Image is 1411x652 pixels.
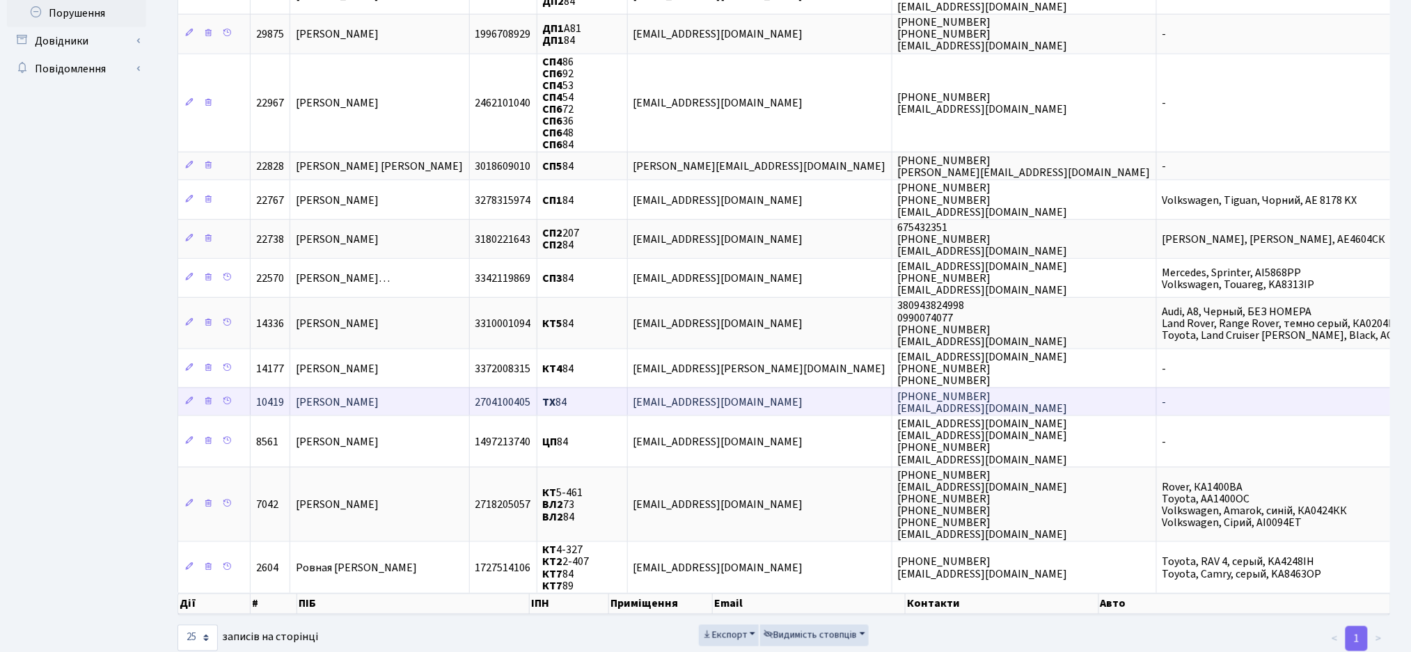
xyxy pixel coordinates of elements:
span: Ровная [PERSON_NAME] [296,560,417,575]
span: 2604 [256,560,278,575]
span: [PERSON_NAME] [296,316,379,331]
span: [PERSON_NAME] [296,26,379,42]
button: Експорт [699,625,759,646]
span: [PERSON_NAME] [296,498,379,513]
th: ПІБ [297,594,530,614]
span: [PHONE_NUMBER] [EMAIL_ADDRESS][DOMAIN_NAME] [898,389,1068,416]
span: [EMAIL_ADDRESS][DOMAIN_NAME] [633,193,803,208]
span: 84 [543,193,574,208]
span: - [1162,361,1167,376]
span: А81 84 [543,21,582,48]
span: [EMAIL_ADDRESS][DOMAIN_NAME] [PHONE_NUMBER] [PHONE_NUMBER] [898,349,1068,388]
span: Видимість стовпців [764,628,857,642]
span: 8561 [256,434,278,450]
span: [EMAIL_ADDRESS][DOMAIN_NAME] [633,271,803,286]
span: Mercedes, Sprinter, AI5868PP Volkswagen, Touareg, KA8313IP [1162,265,1315,292]
b: СП2 [543,238,563,253]
span: 86 92 53 54 72 36 48 84 [543,54,574,153]
span: 3018609010 [475,159,531,175]
span: [EMAIL_ADDRESS][DOMAIN_NAME] [633,434,803,450]
span: [PERSON_NAME][EMAIL_ADDRESS][DOMAIN_NAME] [633,159,886,175]
b: СП6 [543,102,563,117]
span: [EMAIL_ADDRESS][DOMAIN_NAME] [633,560,803,575]
b: КТ5 [543,316,563,331]
b: СП1 [543,193,563,208]
th: Контакти [906,594,1098,614]
span: [PHONE_NUMBER] [EMAIL_ADDRESS][DOMAIN_NAME] [PHONE_NUMBER] [PHONE_NUMBER] [PHONE_NUMBER] [EMAIL_A... [898,468,1068,543]
span: 7042 [256,498,278,513]
th: Дії [178,594,251,614]
b: СП2 [543,225,563,241]
span: [PERSON_NAME], [PERSON_NAME], АЕ4604СК [1162,232,1386,247]
span: 84 [543,395,567,410]
span: - [1162,434,1167,450]
span: [PERSON_NAME] [296,96,379,111]
span: [PERSON_NAME] [296,193,379,208]
span: 22738 [256,232,284,247]
span: 84 [543,271,574,286]
b: ВЛ2 [543,509,564,525]
b: КТ7 [543,566,563,582]
span: 380943824998 0990074077 [PHONE_NUMBER] [EMAIL_ADDRESS][DOMAIN_NAME] [898,299,1068,349]
a: Повідомлення [7,55,146,83]
span: 1727514106 [475,560,531,575]
b: ДП1 [543,21,565,36]
span: [EMAIL_ADDRESS][PERSON_NAME][DOMAIN_NAME] [633,361,886,376]
span: [PHONE_NUMBER] [EMAIL_ADDRESS][DOMAIN_NAME] [898,555,1068,582]
span: 14336 [256,316,284,331]
span: 207 84 [543,225,580,253]
span: [EMAIL_ADDRESS][DOMAIN_NAME] [PHONE_NUMBER] [EMAIL_ADDRESS][DOMAIN_NAME] [898,259,1068,298]
span: 3180221643 [475,232,531,247]
span: [PERSON_NAME]… [296,271,390,286]
a: Довідники [7,27,146,55]
span: [PERSON_NAME] [296,434,379,450]
span: 3278315974 [475,193,531,208]
span: Toyota, RAV 4, серый, KA4248IH Toyota, Camry, серый, KA8463OP [1162,555,1322,582]
b: КТ2 [543,555,563,570]
span: [EMAIL_ADDRESS][DOMAIN_NAME] [633,395,803,410]
span: [EMAIL_ADDRESS][DOMAIN_NAME] [633,316,803,331]
b: ЦП [543,434,558,450]
b: СП6 [543,137,563,152]
b: КТ4 [543,361,563,376]
span: [PHONE_NUMBER] [EMAIL_ADDRESS][DOMAIN_NAME] [898,90,1068,117]
span: Volkswagen, Tiguan, Чорний, AE 8178 KX [1162,193,1357,208]
b: СП4 [543,90,563,105]
span: [PERSON_NAME] [296,395,379,410]
span: [PERSON_NAME] [PERSON_NAME] [296,159,464,175]
span: - [1162,96,1167,111]
span: 84 [543,361,574,376]
span: 2704100405 [475,395,531,410]
span: 22767 [256,193,284,208]
span: 1996708929 [475,26,531,42]
b: ВЛ2 [543,498,564,513]
span: [EMAIL_ADDRESS][DOMAIN_NAME] [633,96,803,111]
span: 22967 [256,96,284,111]
span: [PHONE_NUMBER] [PERSON_NAME][EMAIL_ADDRESS][DOMAIN_NAME] [898,153,1151,180]
span: [PHONE_NUMBER] [PHONE_NUMBER] [EMAIL_ADDRESS][DOMAIN_NAME] [898,15,1068,54]
b: СП5 [543,159,563,175]
span: 29875 [256,26,284,42]
b: СП4 [543,54,563,70]
span: 4-327 2-407 84 89 [543,542,590,593]
span: [PERSON_NAME] [296,361,379,376]
span: 5-461 73 84 [543,485,583,524]
b: СП6 [543,125,563,141]
span: 2718205057 [475,498,531,513]
span: 14177 [256,361,284,376]
b: КТ [543,485,557,500]
a: 1 [1346,626,1368,651]
span: 22570 [256,271,284,286]
th: ІПН [530,594,609,614]
th: Приміщення [609,594,713,614]
span: [EMAIL_ADDRESS][DOMAIN_NAME] [EMAIL_ADDRESS][DOMAIN_NAME] [PHONE_NUMBER] [EMAIL_ADDRESS][DOMAIN_N... [898,416,1068,467]
span: - [1162,26,1167,42]
span: 675432351 [PHONE_NUMBER] [EMAIL_ADDRESS][DOMAIN_NAME] [898,220,1068,259]
b: КТ [543,542,557,557]
b: СП3 [543,271,563,286]
b: СП4 [543,78,563,93]
label: записів на сторінці [178,625,318,651]
span: 22828 [256,159,284,175]
span: 1497213740 [475,434,531,450]
span: 84 [543,316,574,331]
